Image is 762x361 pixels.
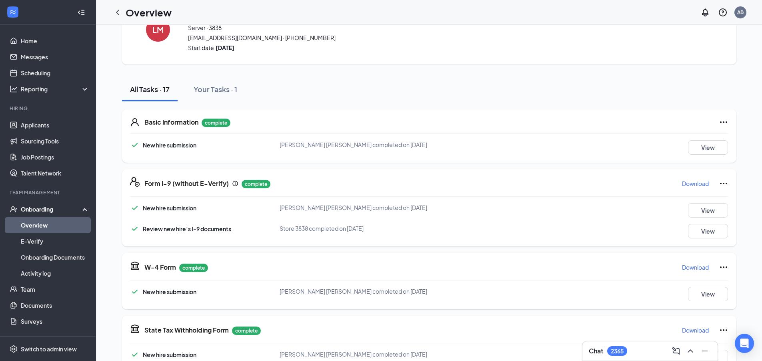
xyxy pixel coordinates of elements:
[144,118,198,127] h5: Basic Information
[737,9,744,16] div: AB
[232,180,238,187] svg: Info
[143,141,196,149] span: New hire submission
[21,65,89,81] a: Scheduling
[21,117,89,133] a: Applicants
[21,265,89,281] a: Activity log
[719,262,728,272] svg: Ellipses
[216,44,234,51] strong: [DATE]
[143,225,231,232] span: Review new hire’s I-9 documents
[130,350,140,359] svg: Checkmark
[719,179,728,188] svg: Ellipses
[126,6,172,19] h1: Overview
[682,263,709,271] p: Download
[143,351,196,358] span: New hire submission
[130,84,170,94] div: All Tasks · 17
[280,351,427,358] span: [PERSON_NAME] [PERSON_NAME] completed on [DATE]
[682,326,709,334] p: Download
[280,141,427,148] span: [PERSON_NAME] [PERSON_NAME] completed on [DATE]
[684,345,697,357] button: ChevronUp
[188,34,701,42] span: [EMAIL_ADDRESS][DOMAIN_NAME] · [PHONE_NUMBER]
[589,347,603,355] h3: Chat
[143,288,196,295] span: New hire submission
[152,27,164,32] h4: LM
[688,203,728,218] button: View
[21,165,89,181] a: Talent Network
[280,225,364,232] span: Store 3838 completed on [DATE]
[21,345,77,353] div: Switch to admin view
[77,8,85,16] svg: Collapse
[700,346,710,356] svg: Minimize
[21,33,89,49] a: Home
[718,8,728,17] svg: QuestionInfo
[130,117,140,127] svg: User
[21,205,82,213] div: Onboarding
[700,8,710,17] svg: Notifications
[688,140,728,155] button: View
[194,84,237,94] div: Your Tasks · 1
[130,177,140,187] svg: FormI9EVerifyIcon
[686,346,695,356] svg: ChevronUp
[10,105,88,112] div: Hiring
[688,287,728,301] button: View
[9,8,17,16] svg: WorkstreamLogo
[10,345,18,353] svg: Settings
[113,8,122,17] svg: ChevronLeft
[21,49,89,65] a: Messages
[21,249,89,265] a: Onboarding Documents
[130,224,140,234] svg: Checkmark
[21,233,89,249] a: E-Verify
[688,224,728,238] button: View
[202,119,230,127] p: complete
[21,133,89,149] a: Sourcing Tools
[232,327,261,335] p: complete
[188,24,701,32] span: Server · 3838
[21,281,89,297] a: Team
[130,203,140,213] svg: Checkmark
[143,204,196,212] span: New hire submission
[21,85,90,93] div: Reporting
[682,324,709,337] button: Download
[130,324,140,333] svg: TaxGovernmentIcon
[280,288,427,295] span: [PERSON_NAME] [PERSON_NAME] completed on [DATE]
[130,287,140,296] svg: Checkmark
[130,261,140,270] svg: TaxGovernmentIcon
[21,297,89,313] a: Documents
[735,334,754,353] div: Open Intercom Messenger
[138,7,178,52] button: LM
[682,177,709,190] button: Download
[179,264,208,272] p: complete
[682,179,709,188] p: Download
[280,204,427,211] span: [PERSON_NAME] [PERSON_NAME] completed on [DATE]
[670,345,682,357] button: ComposeMessage
[242,180,270,188] p: complete
[10,189,88,196] div: Team Management
[144,263,176,272] h5: W-4 Form
[21,313,89,329] a: Surveys
[144,326,229,335] h5: State Tax Withholding Form
[611,348,624,355] div: 2365
[10,85,18,93] svg: Analysis
[719,117,728,127] svg: Ellipses
[719,325,728,335] svg: Ellipses
[671,346,681,356] svg: ComposeMessage
[21,149,89,165] a: Job Postings
[682,261,709,274] button: Download
[144,179,229,188] h5: Form I-9 (without E-Verify)
[130,140,140,150] svg: Checkmark
[21,217,89,233] a: Overview
[188,44,701,52] span: Start date:
[10,205,18,213] svg: UserCheck
[698,345,711,357] button: Minimize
